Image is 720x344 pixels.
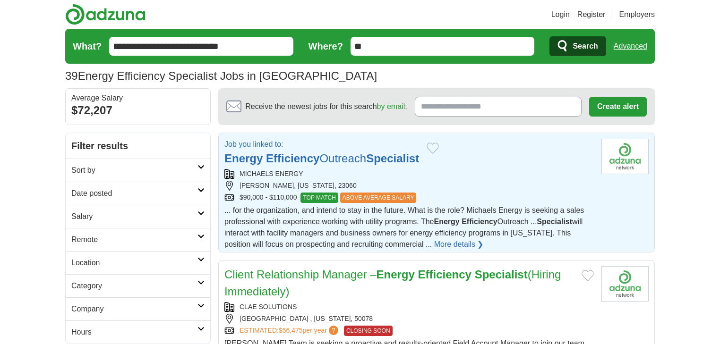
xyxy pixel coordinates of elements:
[66,205,210,228] a: Salary
[66,159,210,182] a: Sort by
[366,152,419,165] strong: Specialist
[475,268,528,281] strong: Specialist
[224,139,419,150] p: Job you linked to:
[66,297,210,320] a: Company
[462,218,497,226] strong: Efficiency
[329,326,338,335] span: ?
[551,9,570,20] a: Login
[71,303,197,315] h2: Company
[224,152,263,165] strong: Energy
[377,102,405,110] a: by email
[434,218,459,226] strong: Energy
[582,270,594,281] button: Add to favorite jobs
[66,228,210,251] a: Remote
[66,251,210,274] a: Location
[340,193,417,203] span: ABOVE AVERAGE SALARY
[601,266,649,302] img: Company logo
[224,268,561,298] a: Client Relationship Manager –Energy Efficiency Specialist(Hiring Immediately)
[266,152,319,165] strong: Efficiency
[71,165,197,176] h2: Sort by
[224,169,594,179] div: MICHAELS ENERGY
[240,326,340,336] a: ESTIMATED:$56,475per year?
[427,143,439,154] button: Add to favorite jobs
[589,97,647,117] button: Create alert
[434,239,484,250] a: More details ❯
[377,268,415,281] strong: Energy
[71,280,197,292] h2: Category
[573,37,598,56] span: Search
[65,69,377,82] h1: Energy Efficiency Specialist Jobs in [GEOGRAPHIC_DATA]
[71,234,197,245] h2: Remote
[66,133,210,159] h2: Filter results
[279,327,303,334] span: $56,475
[66,182,210,205] a: Date posted
[619,9,655,20] a: Employers
[601,139,649,174] img: Company logo
[65,67,78,84] span: 39
[65,4,146,25] img: Adzuna logo
[224,181,594,191] div: [PERSON_NAME], [US_STATE], 23060
[71,257,197,268] h2: Location
[71,211,197,222] h2: Salary
[71,188,197,199] h2: Date posted
[577,9,606,20] a: Register
[614,37,647,56] a: Advanced
[344,326,393,336] span: CLOSING SOON
[224,206,584,248] span: ... for the organization, and intend to stay in the future. What is the role? Michaels Energy is ...
[537,218,572,226] strong: Specialist
[309,39,343,53] label: Where?
[224,302,594,312] div: CLAE SOLUTIONS
[549,36,606,56] button: Search
[71,102,205,119] div: $72,207
[73,39,102,53] label: What?
[224,314,594,324] div: [GEOGRAPHIC_DATA] , [US_STATE], 50078
[224,152,419,165] a: Energy EfficiencyOutreachSpecialist
[245,101,407,112] span: Receive the newest jobs for this search :
[224,193,594,203] div: $90,000 - $110,000
[66,320,210,344] a: Hours
[300,193,338,203] span: TOP MATCH
[66,274,210,297] a: Category
[71,94,205,102] div: Average Salary
[418,268,471,281] strong: Efficiency
[71,327,197,338] h2: Hours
